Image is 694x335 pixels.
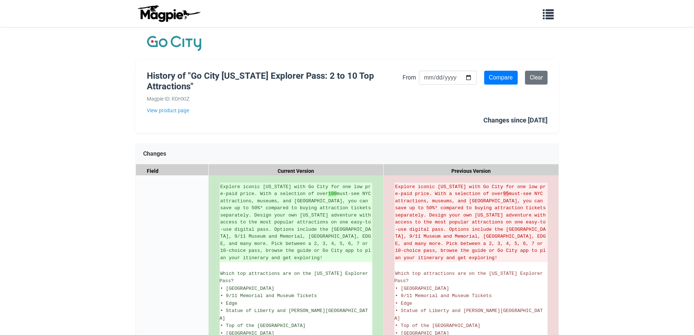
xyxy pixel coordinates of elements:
[395,271,546,284] span: Which top attractions are on the [US_STATE] Explorer Pass?
[403,73,416,82] label: From
[147,95,403,103] div: Magpie ID: RDHXIZ
[395,286,449,291] span: • [GEOGRAPHIC_DATA]
[484,71,518,85] input: Compare
[395,293,492,299] span: • 9/11 Memorial and Museum Tickets
[395,323,481,328] span: • Top of the [GEOGRAPHIC_DATA]
[136,144,558,164] div: Changes
[220,293,317,299] span: • 9/11 Memorial and Museum Tickets
[209,164,384,178] div: Current Version
[328,191,337,196] strong: 100
[136,5,201,22] img: logo-ab69f6fb50320c5b225c76a69d11143b.png
[220,308,368,321] span: • Statue of Liberty and [PERSON_NAME][GEOGRAPHIC_DATA]
[220,271,371,284] span: Which top attractions are on the [US_STATE] Explorer Pass?
[525,71,548,85] a: Clear
[220,183,372,262] ins: Explore iconic [US_STATE] with Go City for one low pre-paid price. With a selection of over must-...
[147,34,201,52] img: Company Logo
[136,164,209,178] div: Field
[395,301,412,306] span: • Edge
[503,191,509,196] strong: 95
[220,323,306,328] span: • Top of the [GEOGRAPHIC_DATA]
[147,71,403,92] h1: History of "Go City [US_STATE] Explorer Pass: 2 to 10 Top Attractions"
[483,115,548,126] div: Changes since [DATE]
[147,106,403,114] a: View product page
[220,301,238,306] span: • Edge
[384,164,558,178] div: Previous Version
[395,308,543,321] span: • Statue of Liberty and [PERSON_NAME][GEOGRAPHIC_DATA]
[395,183,547,262] del: Explore iconic [US_STATE] with Go City for one low pre-paid price. With a selection of over must-...
[220,286,274,291] span: • [GEOGRAPHIC_DATA]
